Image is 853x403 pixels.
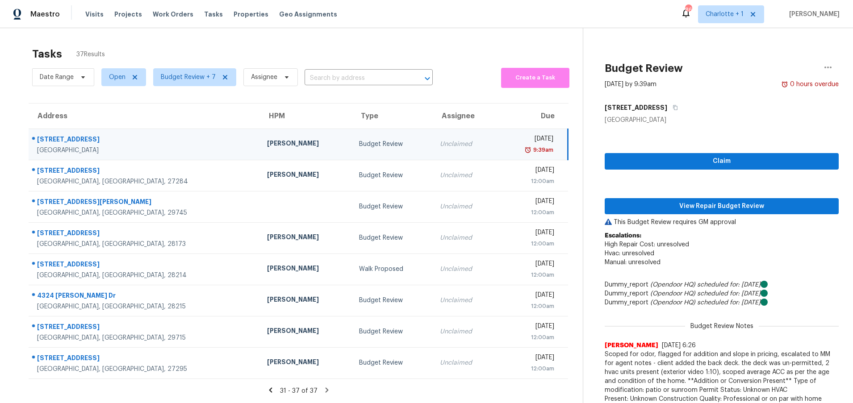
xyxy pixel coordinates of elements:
i: (Opendoor HQ) [650,299,695,306]
span: Budget Review + 7 [161,73,216,82]
div: [GEOGRAPHIC_DATA], [GEOGRAPHIC_DATA], 27284 [37,177,253,186]
div: [STREET_ADDRESS] [37,135,253,146]
div: Budget Review [359,358,426,367]
span: 37 Results [76,50,105,59]
div: Dummy_report [605,280,839,289]
span: Budget Review Notes [685,322,759,331]
span: Projects [114,10,142,19]
button: Claim [605,153,839,170]
div: 12:00am [505,302,554,311]
div: [DATE] [505,197,554,208]
span: [DATE] 6:26 [662,342,696,349]
button: Open [421,72,434,85]
div: [PERSON_NAME] [267,295,345,306]
img: Overdue Alarm Icon [781,80,788,89]
div: [STREET_ADDRESS] [37,353,253,365]
i: (Opendoor HQ) [650,282,695,288]
h2: Tasks [32,50,62,58]
div: Dummy_report [605,289,839,298]
i: scheduled for: [DATE] [697,299,761,306]
div: [DATE] [505,322,554,333]
th: Address [29,104,260,129]
div: [GEOGRAPHIC_DATA], [GEOGRAPHIC_DATA], 29745 [37,208,253,217]
div: Budget Review [359,140,426,149]
div: [DATE] [505,134,553,145]
span: Hvac: unresolved [605,250,654,257]
div: [GEOGRAPHIC_DATA], [GEOGRAPHIC_DATA], 29715 [37,333,253,342]
span: [PERSON_NAME] [786,10,840,19]
i: scheduled for: [DATE] [697,282,761,288]
div: 86 [685,5,691,14]
div: 9:39am [531,145,553,154]
div: [GEOGRAPHIC_DATA], [GEOGRAPHIC_DATA], 27295 [37,365,253,374]
div: Unclaimed [440,233,490,242]
div: [DATE] [505,259,554,270]
div: [GEOGRAPHIC_DATA], [GEOGRAPHIC_DATA], 28173 [37,240,253,249]
i: (Opendoor HQ) [650,291,695,297]
div: [GEOGRAPHIC_DATA] [37,146,253,155]
div: 12:00am [505,239,554,248]
div: 12:00am [505,270,554,279]
span: Work Orders [153,10,193,19]
div: [STREET_ADDRESS] [37,322,253,333]
div: [DATE] [505,228,554,239]
div: Unclaimed [440,171,490,180]
span: Date Range [40,73,74,82]
button: Create a Task [501,68,569,88]
span: Tasks [204,11,223,17]
div: Unclaimed [440,296,490,305]
th: Assignee [433,104,497,129]
div: Budget Review [359,202,426,211]
span: Charlotte + 1 [706,10,744,19]
div: [STREET_ADDRESS] [37,260,253,271]
div: 12:00am [505,364,554,373]
div: Budget Review [359,296,426,305]
div: Budget Review [359,327,426,336]
div: [PERSON_NAME] [267,139,345,150]
i: scheduled for: [DATE] [697,291,761,297]
div: Dummy_report [605,298,839,307]
span: View Repair Budget Review [612,201,832,212]
div: [STREET_ADDRESS] [37,229,253,240]
div: [GEOGRAPHIC_DATA], [GEOGRAPHIC_DATA], 28214 [37,271,253,280]
div: [DATE] by 9:39am [605,80,656,89]
div: [PERSON_NAME] [267,264,345,275]
p: This Budget Review requires GM approval [605,218,839,227]
div: [GEOGRAPHIC_DATA] [605,116,839,125]
div: 0 hours overdue [788,80,839,89]
div: 12:00am [505,333,554,342]
h5: [STREET_ADDRESS] [605,103,667,112]
div: [PERSON_NAME] [267,170,345,181]
span: Maestro [30,10,60,19]
div: Budget Review [359,233,426,242]
img: Overdue Alarm Icon [524,145,531,154]
div: [DATE] [505,353,554,364]
div: 12:00am [505,177,554,186]
th: Due [498,104,568,129]
div: Unclaimed [440,202,490,211]
th: HPM [260,104,352,129]
div: Unclaimed [440,140,490,149]
div: [PERSON_NAME] [267,233,345,244]
div: Unclaimed [440,265,490,274]
div: [DATE] [505,291,554,302]
span: Assignee [251,73,277,82]
div: [STREET_ADDRESS] [37,166,253,177]
span: Manual: unresolved [605,259,661,266]
span: Visits [85,10,104,19]
div: Budget Review [359,171,426,180]
span: [PERSON_NAME] [605,341,658,350]
span: Claim [612,156,832,167]
h2: Budget Review [605,64,683,73]
div: 12:00am [505,208,554,217]
th: Type [352,104,433,129]
div: Unclaimed [440,358,490,367]
span: Open [109,73,125,82]
b: Escalations: [605,233,641,239]
span: High Repair Cost: unresolved [605,241,689,248]
button: Copy Address [667,100,679,116]
div: [PERSON_NAME] [267,357,345,369]
div: 4324 [PERSON_NAME] Dr [37,291,253,302]
div: Unclaimed [440,327,490,336]
span: Properties [234,10,268,19]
